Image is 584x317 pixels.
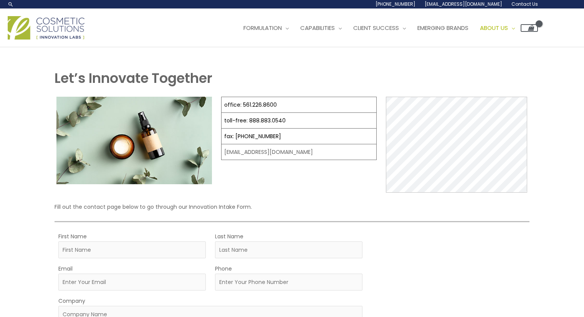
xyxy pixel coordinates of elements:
[224,101,277,109] a: office: 561.226.8600
[480,24,508,32] span: About Us
[56,97,212,184] img: Contact page image for private label skincare manufacturer Cosmetic solutions shows a skin care b...
[8,1,14,7] a: Search icon link
[412,17,474,40] a: Emerging Brands
[55,202,529,212] p: Fill out the contact page below to go through our Innovation Intake Form.
[521,24,538,32] a: View Shopping Cart, empty
[58,264,73,274] label: Email
[215,241,362,258] input: Last Name
[215,231,243,241] label: Last Name
[8,16,84,40] img: Cosmetic Solutions Logo
[58,241,206,258] input: First Name
[224,117,286,124] a: toll-free: 888.883.0540
[224,132,281,140] a: fax: [PHONE_NUMBER]
[221,144,376,160] td: [EMAIL_ADDRESS][DOMAIN_NAME]
[215,264,232,274] label: Phone
[347,17,412,40] a: Client Success
[238,17,294,40] a: Formulation
[294,17,347,40] a: Capabilities
[425,1,502,7] span: [EMAIL_ADDRESS][DOMAIN_NAME]
[55,69,212,88] strong: Let’s Innovate Together
[58,274,206,291] input: Enter Your Email
[58,296,85,306] label: Company
[243,24,282,32] span: Formulation
[215,274,362,291] input: Enter Your Phone Number
[58,231,87,241] label: First Name
[474,17,521,40] a: About Us
[417,24,468,32] span: Emerging Brands
[232,17,538,40] nav: Site Navigation
[511,1,538,7] span: Contact Us
[376,1,415,7] span: [PHONE_NUMBER]
[353,24,399,32] span: Client Success
[300,24,335,32] span: Capabilities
